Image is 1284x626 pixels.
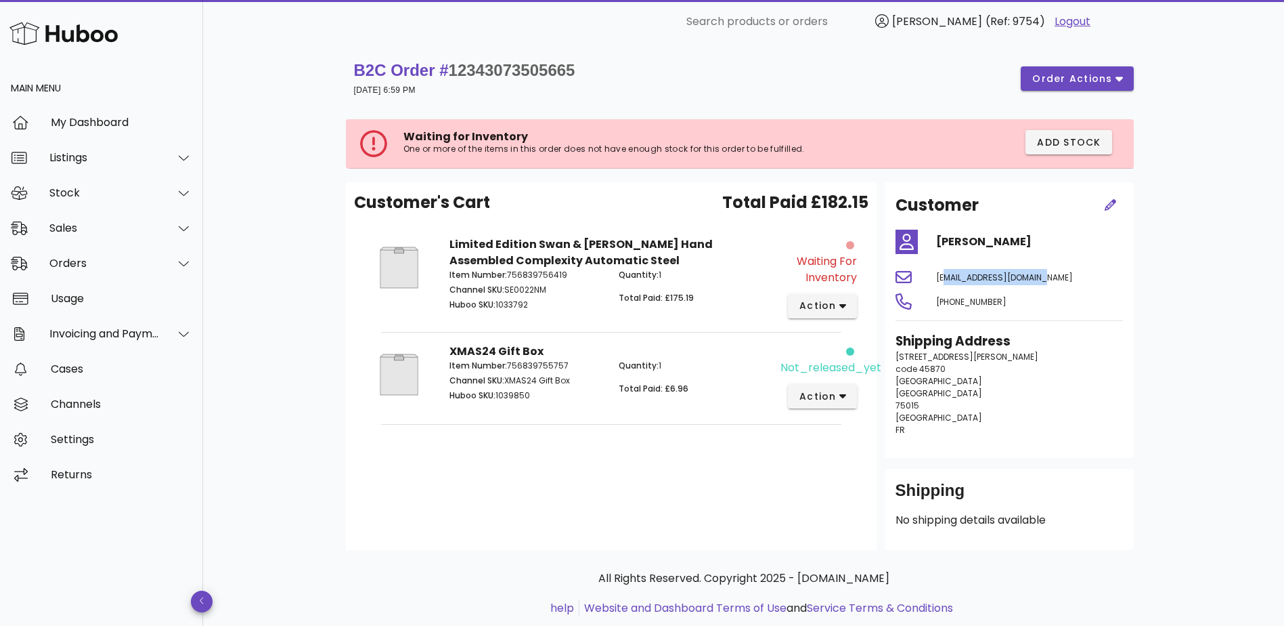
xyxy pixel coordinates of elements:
span: Total Paid £182.15 [722,190,868,215]
span: Total Paid: £6.96 [619,383,688,394]
img: Product Image [365,236,433,299]
div: My Dashboard [51,116,192,129]
button: action [788,294,858,318]
p: No shipping details available [895,512,1123,528]
div: Stock [49,186,160,199]
div: Cases [51,362,192,375]
strong: XMAS24 Gift Box [449,343,544,359]
p: 756839756419 [449,269,603,281]
span: [PERSON_NAME] [892,14,982,29]
span: [GEOGRAPHIC_DATA] [895,375,982,387]
div: Returns [51,468,192,481]
a: Logout [1055,14,1090,30]
span: order actions [1032,72,1113,86]
span: [PHONE_NUMBER] [936,296,1006,308]
div: Usage [51,292,192,305]
span: [STREET_ADDRESS][PERSON_NAME] [895,351,1038,362]
div: Waiting for Inventory [780,253,857,286]
span: Item Number: [449,360,507,371]
div: Listings [49,151,160,164]
p: XMAS24 Gift Box [449,375,603,387]
button: Add Stock [1025,130,1112,154]
span: [EMAIL_ADDRESS][DOMAIN_NAME] [936,272,1073,283]
strong: Limited Edition Swan & [PERSON_NAME] Hand Assembled Complexity Automatic Steel [449,236,713,268]
span: Quantity: [619,269,659,280]
button: action [788,384,858,409]
div: Shipping [895,480,1123,512]
span: Channel SKU: [449,375,504,386]
small: [DATE] 6:59 PM [354,85,416,95]
span: Customer's Cart [354,190,490,215]
img: Huboo Logo [9,19,118,48]
div: Sales [49,222,160,234]
p: All Rights Reserved. Copyright 2025 - [DOMAIN_NAME] [357,570,1131,587]
p: SE0022NM [449,284,603,296]
h4: [PERSON_NAME] [936,234,1123,250]
span: [GEOGRAPHIC_DATA] [895,412,982,423]
p: 1039850 [449,390,603,402]
p: 756839755757 [449,360,603,372]
a: Service Terms & Conditions [807,600,953,616]
span: Huboo SKU: [449,299,495,310]
div: Settings [51,433,192,446]
a: help [550,600,574,616]
span: Waiting for Inventory [403,129,528,144]
button: order actions [1021,66,1133,91]
span: (Ref: 9754) [986,14,1045,29]
div: Channels [51,398,192,411]
img: Product Image [365,343,433,406]
strong: B2C Order # [354,61,575,79]
div: Invoicing and Payments [49,327,160,340]
span: Quantity: [619,360,659,371]
p: 1 [619,269,772,281]
span: FR [895,424,905,436]
span: Channel SKU: [449,284,504,295]
p: 1 [619,360,772,372]
h3: Shipping Address [895,332,1123,351]
div: Orders [49,257,160,270]
p: 1033792 [449,299,603,311]
span: action [799,299,837,313]
a: Website and Dashboard Terms of Use [584,600,787,616]
p: One or more of the items in this order does not have enough stock for this order to be fulfilled. [403,144,882,154]
span: action [799,390,837,404]
span: Add Stock [1036,135,1101,150]
span: Item Number: [449,269,507,280]
span: [GEOGRAPHIC_DATA] [895,388,982,399]
h2: Customer [895,193,979,217]
span: 12343073505665 [449,61,575,79]
span: 75015 [895,400,919,411]
li: and [579,600,953,617]
span: code 45870 [895,363,946,375]
div: not_released_yet [780,360,881,376]
span: Huboo SKU: [449,390,495,401]
span: Total Paid: £175.19 [619,292,694,304]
